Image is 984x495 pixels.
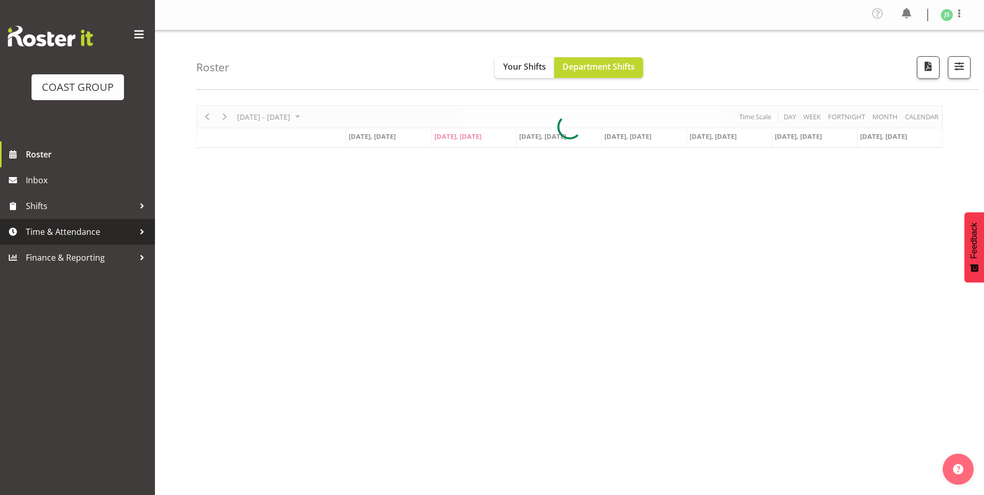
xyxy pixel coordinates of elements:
[941,9,953,21] img: john-sharpe1182.jpg
[964,212,984,282] button: Feedback - Show survey
[554,57,643,78] button: Department Shifts
[503,61,546,72] span: Your Shifts
[917,56,940,79] button: Download a PDF of the roster according to the set date range.
[26,198,134,214] span: Shifts
[26,172,150,188] span: Inbox
[26,250,134,265] span: Finance & Reporting
[26,147,150,162] span: Roster
[970,222,979,259] span: Feedback
[948,56,971,79] button: Filter Shifts
[26,224,134,239] span: Time & Attendance
[42,79,114,95] div: COAST GROUP
[8,26,93,46] img: Rosterit website logo
[495,57,554,78] button: Your Shifts
[563,61,635,72] span: Department Shifts
[196,61,229,73] h4: Roster
[953,464,963,474] img: help-xxl-2.png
